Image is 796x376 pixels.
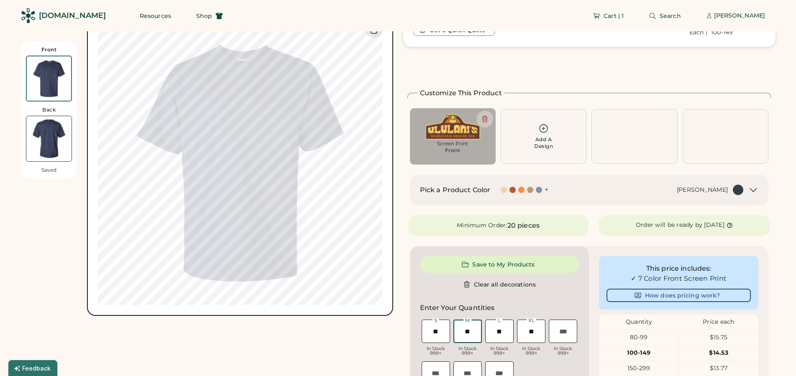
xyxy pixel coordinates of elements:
[679,318,758,326] div: Price each
[545,185,548,194] div: +
[41,167,56,173] div: Saved
[186,8,233,24] button: Shop
[677,186,728,194] div: [PERSON_NAME]
[420,256,579,273] button: Save to My Products
[453,346,482,356] div: In Stock 999+
[420,276,579,293] button: Clear all decorations
[607,289,751,302] button: How does pricing work?
[517,346,545,356] div: In Stock 999+
[27,56,71,101] img: Gildan 2000 Heather Navy Front Thumbnail
[130,8,181,24] button: Resources
[756,338,792,374] iframe: Front Chat
[496,318,502,323] div: L
[420,185,491,195] h2: Pick a Product Color
[26,116,72,161] img: Gildan 2000 Heather Navy Back Thumbnail
[196,13,212,19] span: Shop
[599,333,678,342] div: 80-99
[689,28,733,37] div: Each | 100-149
[476,111,493,127] button: Delete this decoration.
[599,349,678,357] div: 100-149
[607,274,751,284] div: ✓ 7 Color Front Screen Print
[420,303,495,313] h2: Enter Your Quantities
[41,46,57,53] div: Front
[42,107,56,113] div: Back
[21,8,36,23] img: Rendered Logo - Screens
[679,333,758,342] div: $15.75
[660,13,681,19] span: Search
[636,221,703,229] div: Order will be ready by
[507,221,540,231] div: 20 pieces
[704,221,724,229] div: [DATE]
[549,346,577,356] div: In Stock 999+
[679,349,758,357] div: $14.53
[639,8,691,24] button: Search
[583,8,634,24] button: Cart | 1
[534,136,553,150] div: Add A Design
[445,147,461,154] div: Front
[433,318,439,323] div: S
[420,88,502,98] h2: Customize This Product
[607,264,751,274] div: This price includes:
[714,12,765,20] div: [PERSON_NAME]
[679,364,758,373] div: $13.77
[599,364,678,373] div: 150-299
[457,221,507,230] div: Minimum Order:
[527,318,536,323] div: XL
[416,140,490,147] div: Screen Print
[463,318,471,323] div: M
[604,13,624,19] span: Cart | 1
[422,346,450,356] div: In Stock 999+
[599,318,678,326] div: Quantity
[39,10,106,21] div: [DOMAIN_NAME]
[485,346,514,356] div: In Stock 999+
